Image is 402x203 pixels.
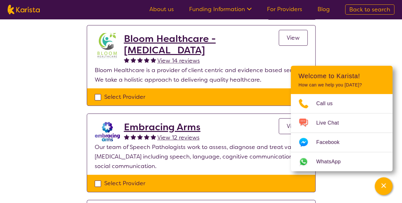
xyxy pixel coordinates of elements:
span: View 12 reviews [157,134,200,141]
a: Web link opens in a new tab. [291,152,392,171]
ul: Choose channel [291,94,392,171]
button: Channel Menu [375,177,392,195]
span: View [287,122,300,130]
img: spuawodjbinfufaxyzcf.jpg [95,33,120,58]
img: b2ynudwipxu3dxoxxouh.jpg [95,121,120,142]
span: View [287,34,300,42]
a: View 14 reviews [157,56,200,65]
p: How can we help you [DATE]? [298,82,385,88]
img: fullstar [144,134,149,139]
h2: Welcome to Karista! [298,72,385,80]
a: Bloom Healthcare - [MEDICAL_DATA] [124,33,279,56]
a: Embracing Arms [124,121,201,133]
div: Channel Menu [291,66,392,171]
a: View [279,118,308,134]
p: Our team of Speech Pathologists work to assess, diagnose and treat various [MEDICAL_DATA] includi... [95,142,308,171]
img: fullstar [131,134,136,139]
a: View 12 reviews [157,133,200,142]
img: fullstar [124,57,129,63]
img: fullstar [144,57,149,63]
img: fullstar [151,57,156,63]
a: Back to search [345,4,394,15]
img: fullstar [137,57,143,63]
img: fullstar [131,57,136,63]
a: About us [149,5,174,13]
span: Facebook [316,138,347,147]
a: For Providers [267,5,302,13]
a: Blog [317,5,330,13]
p: Bloom Healthcare is a provider of client centric and evidence based services. We take a holistic ... [95,65,308,85]
img: Karista logo [8,5,40,14]
span: Call us [316,99,340,108]
span: WhatsApp [316,157,348,166]
img: fullstar [137,134,143,139]
span: Live Chat [316,118,346,128]
img: fullstar [124,134,129,139]
a: Funding Information [189,5,252,13]
span: Back to search [349,6,390,13]
img: fullstar [151,134,156,139]
span: View 14 reviews [157,57,200,64]
a: View [279,30,308,46]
